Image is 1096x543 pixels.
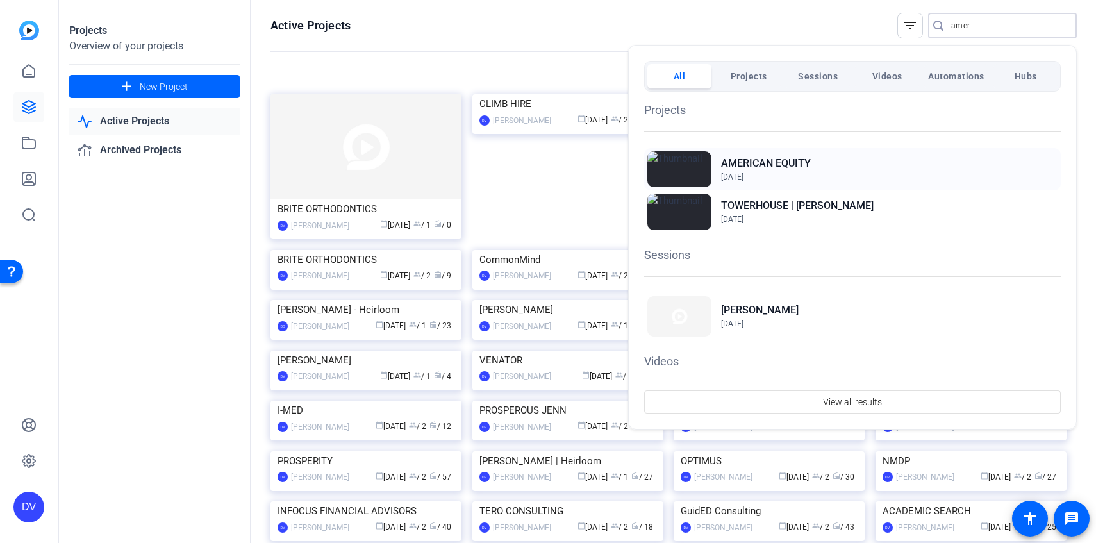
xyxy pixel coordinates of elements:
h2: TOWERHOUSE | [PERSON_NAME] [721,198,874,213]
span: Automations [928,65,984,88]
span: Hubs [1015,65,1037,88]
span: [DATE] [721,215,743,224]
img: Thumbnail [647,194,711,230]
img: Thumbnail [647,296,711,337]
h1: Sessions [644,246,1061,263]
span: [DATE] [721,172,743,181]
img: Thumbnail [647,151,711,187]
span: Videos [872,65,902,88]
h2: AMERICAN EQUITY [721,156,811,171]
span: [DATE] [721,319,743,328]
h2: [PERSON_NAME] [721,303,799,318]
h1: Projects [644,101,1061,119]
span: Projects [731,65,767,88]
span: All [674,65,686,88]
h1: Videos [644,353,1061,370]
button: View all results [644,390,1061,414]
span: View all results [823,390,882,414]
span: Sessions [798,65,838,88]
